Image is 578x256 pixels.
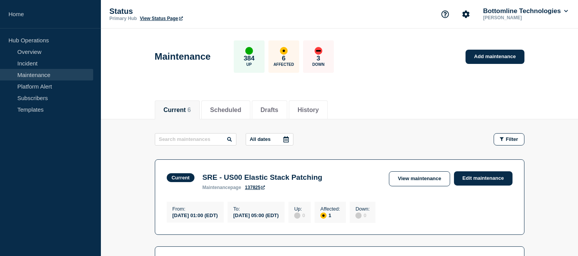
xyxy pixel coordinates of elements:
[245,185,265,190] a: 137825
[454,171,513,186] a: Edit maintenance
[355,212,362,219] div: disabled
[233,206,279,212] p: To :
[320,212,340,219] div: 1
[458,6,474,22] button: Account settings
[109,16,137,21] p: Primary Hub
[312,62,325,67] p: Down
[202,185,241,190] p: page
[437,6,453,22] button: Support
[320,212,327,219] div: affected
[315,47,322,55] div: down
[164,107,191,114] button: Current 6
[320,206,340,212] p: Affected :
[294,212,305,219] div: 0
[389,171,450,186] a: View maintenance
[282,55,285,62] p: 6
[210,107,241,114] button: Scheduled
[188,107,191,113] span: 6
[273,62,294,67] p: Affected
[506,136,518,142] span: Filter
[466,50,524,64] a: Add maintenance
[494,133,524,146] button: Filter
[140,16,183,21] a: View Status Page
[202,173,322,182] h3: SRE - US00 Elastic Stack Patching
[355,206,370,212] p: Down :
[246,62,252,67] p: Up
[355,212,370,219] div: 0
[173,206,218,212] p: From :
[155,51,211,62] h1: Maintenance
[280,47,288,55] div: affected
[294,212,300,219] div: disabled
[155,133,236,146] input: Search maintenances
[298,107,319,114] button: History
[246,133,293,146] button: All dates
[172,175,190,181] div: Current
[482,7,570,15] button: Bottomline Technologies
[173,212,218,218] div: [DATE] 01:00 (EDT)
[261,107,278,114] button: Drafts
[244,55,255,62] p: 384
[294,206,305,212] p: Up :
[233,212,279,218] div: [DATE] 05:00 (EDT)
[202,185,230,190] span: maintenance
[250,136,271,142] p: All dates
[109,7,263,16] p: Status
[317,55,320,62] p: 3
[245,47,253,55] div: up
[482,15,562,20] p: [PERSON_NAME]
